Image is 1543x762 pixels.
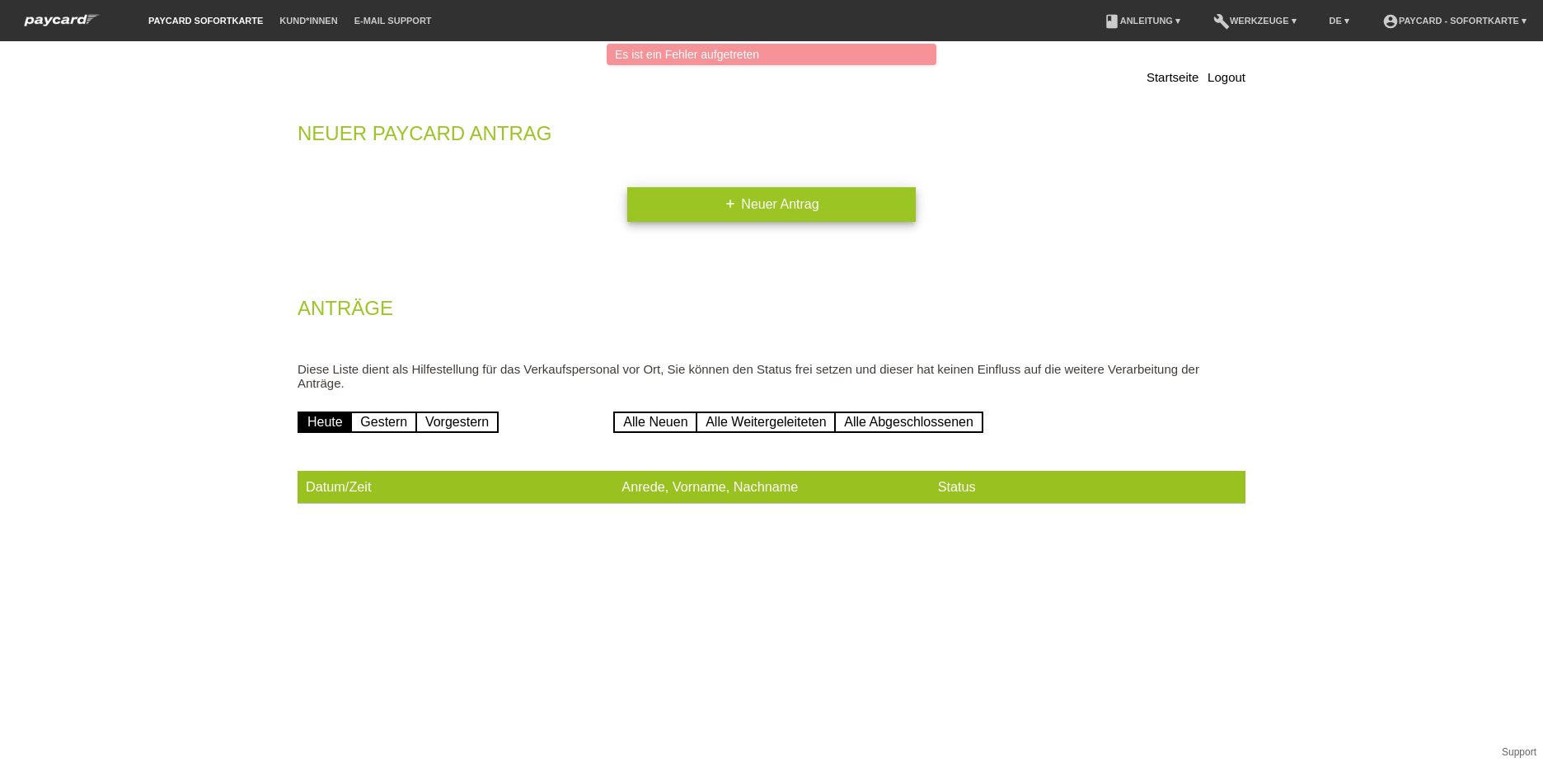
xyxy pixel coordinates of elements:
[16,19,107,31] a: paycard Sofortkarte
[607,44,936,65] div: Es ist ein Fehler aufgetreten
[1321,16,1358,26] a: DE ▾
[298,300,1245,325] h2: Anträge
[930,471,1245,504] th: Status
[613,471,929,504] th: Anrede, Vorname, Nachname
[627,187,916,222] a: addNeuer Antrag
[1205,16,1305,26] a: buildWerkzeuge ▾
[1104,13,1120,30] i: book
[1374,16,1535,26] a: account_circlepaycard - Sofortkarte ▾
[271,16,345,26] a: Kund*innen
[724,197,737,210] i: add
[696,412,836,433] a: Alle Weitergeleiteten
[298,412,353,433] a: Heute
[613,412,697,433] a: Alle Neuen
[350,412,417,433] a: Gestern
[298,471,613,504] th: Datum/Zeit
[1208,70,1245,84] a: Logout
[834,412,983,433] a: Alle Abgeschlossenen
[298,362,1245,390] p: Diese Liste dient als Hilfestellung für das Verkaufspersonal vor Ort, Sie können den Status frei ...
[16,12,107,29] img: paycard Sofortkarte
[1502,746,1536,758] a: Support
[346,16,440,26] a: E-Mail Support
[298,125,1245,150] h2: Neuer Paycard Antrag
[140,16,271,26] a: paycard Sofortkarte
[1382,13,1399,30] i: account_circle
[415,412,499,433] a: Vorgestern
[1147,70,1198,84] a: Startseite
[1095,16,1189,26] a: bookAnleitung ▾
[1213,13,1230,30] i: build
